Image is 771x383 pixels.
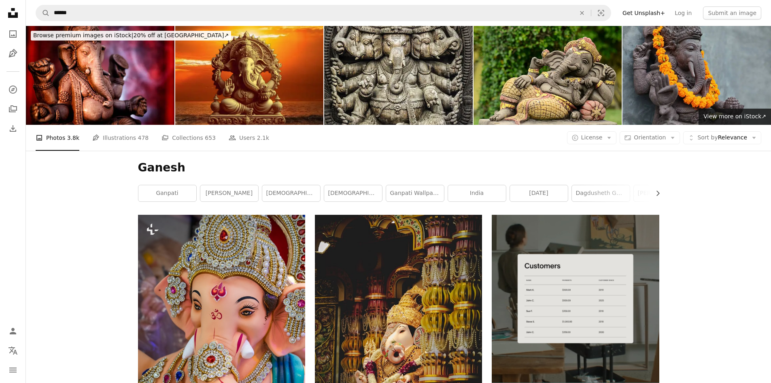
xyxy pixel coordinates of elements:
[5,342,21,359] button: Language
[262,185,320,201] a: [DEMOGRAPHIC_DATA]
[5,120,21,137] a: Download History
[510,185,568,201] a: [DATE]
[92,125,149,151] a: Illustrations 478
[573,5,591,21] button: Clear
[683,131,761,144] button: Sort byRelevance
[315,323,482,330] a: Lord Ganesha figurine
[699,109,771,125] a: View more on iStock↗
[175,26,324,125] img: Lord Ganesh s Divine Presence on Ganesh Chaturthi
[205,133,216,142] span: 653
[474,26,622,125] img: Ganesha.
[386,185,444,201] a: ganpati wallpaper
[161,125,216,151] a: Collections 653
[634,185,692,201] a: [PERSON_NAME][DATE]
[572,185,630,201] a: dagdusheth ganpati
[703,113,766,120] span: View more on iStock ↗
[650,185,659,201] button: scroll list to the right
[36,5,611,21] form: Find visuals sitewide
[697,134,718,141] span: Sort by
[5,81,21,98] a: Explore
[33,32,229,39] span: 20% off at [GEOGRAPHIC_DATA] ↗
[567,131,617,144] button: License
[618,6,670,19] a: Get Unsplash+
[138,337,305,344] a: A close up of a statue of an elephant
[138,185,196,201] a: ganpati
[5,45,21,62] a: Illustrations
[138,133,149,142] span: 478
[5,101,21,117] a: Collections
[591,5,611,21] button: Visual search
[492,215,659,382] img: file-1747939376688-baf9a4a454ffimage
[620,131,680,144] button: Orientation
[36,5,50,21] button: Search Unsplash
[33,32,133,39] span: Browse premium images on iStock |
[622,26,771,125] img: Ganesha with balinese Barong masks, flowers necklace and ceremonial offering
[229,125,269,151] a: Users 2.1k
[200,185,258,201] a: [PERSON_NAME]
[581,134,603,141] span: License
[703,6,761,19] button: Submit an image
[5,323,21,339] a: Log in / Sign up
[634,134,666,141] span: Orientation
[670,6,697,19] a: Log in
[257,133,269,142] span: 2.1k
[26,26,174,125] img: A statue of Ganesha, a deity of India on red background
[324,185,382,201] a: [DEMOGRAPHIC_DATA]
[26,26,236,45] a: Browse premium images on iStock|20% off at [GEOGRAPHIC_DATA]↗
[5,362,21,378] button: Menu
[5,26,21,42] a: Photos
[324,26,473,125] img: Lord Ganesha
[138,160,659,175] h1: Ganesh
[697,134,747,142] span: Relevance
[448,185,506,201] a: india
